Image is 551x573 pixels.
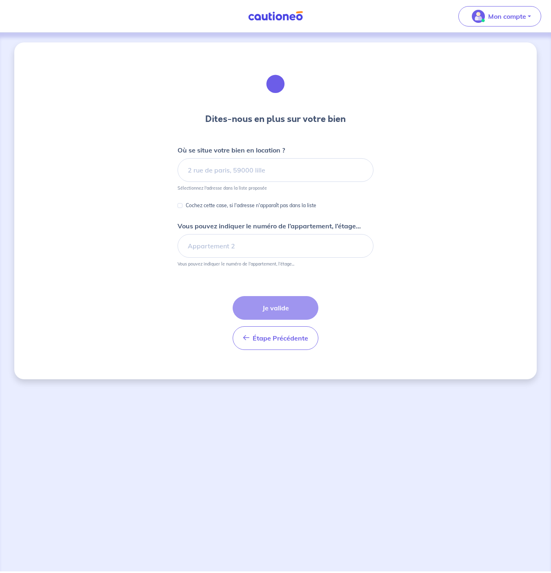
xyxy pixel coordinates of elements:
input: Appartement 2 [178,234,373,258]
p: Sélectionnez l'adresse dans la liste proposée [178,185,267,191]
p: Où se situe votre bien en location ? [178,145,285,155]
p: Vous pouvez indiquer le numéro de l’appartement, l’étage... [178,261,294,267]
p: Vous pouvez indiquer le numéro de l’appartement, l’étage... [178,221,361,231]
input: 2 rue de paris, 59000 lille [178,158,373,182]
img: Cautioneo [245,11,306,21]
h3: Dites-nous en plus sur votre bien [205,113,346,126]
span: Étape Précédente [253,334,308,342]
button: illu_account_valid_menu.svgMon compte [458,6,541,27]
p: Mon compte [488,11,526,21]
button: Étape Précédente [233,326,318,350]
img: illu_account_valid_menu.svg [472,10,485,23]
img: illu_houses.svg [253,62,298,106]
p: Cochez cette case, si l'adresse n'apparaît pas dans la liste [186,201,316,210]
